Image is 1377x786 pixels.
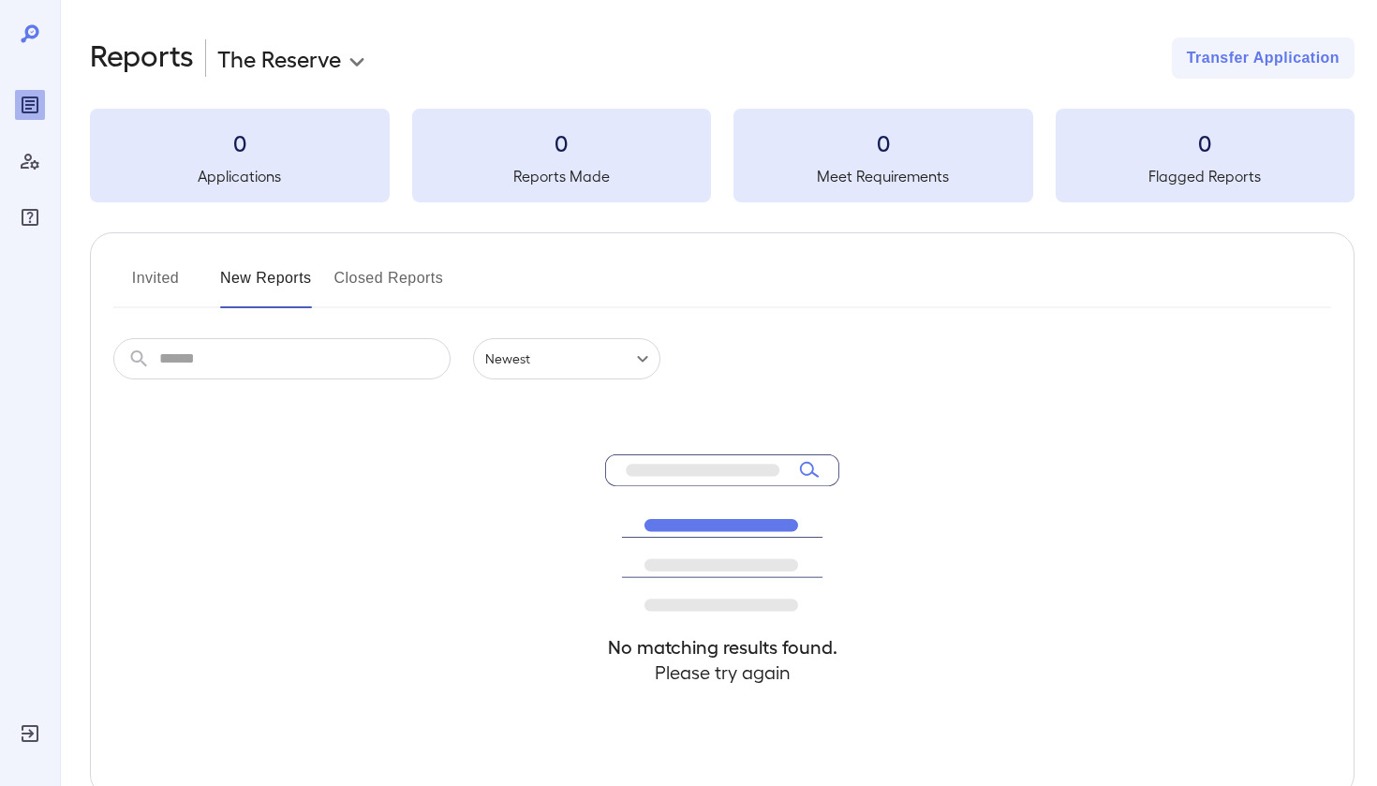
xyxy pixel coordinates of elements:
h3: 0 [412,127,712,157]
summary: 0Applications0Reports Made0Meet Requirements0Flagged Reports [90,109,1355,202]
h3: 0 [90,127,390,157]
h5: Flagged Reports [1056,165,1355,187]
button: Invited [113,263,198,308]
p: The Reserve [217,43,341,73]
div: FAQ [15,202,45,232]
h5: Applications [90,165,390,187]
h5: Meet Requirements [733,165,1033,187]
button: Transfer Application [1172,37,1355,79]
h2: Reports [90,37,194,79]
h4: No matching results found. [605,634,839,660]
div: Newest [473,338,660,379]
div: Manage Users [15,146,45,176]
h5: Reports Made [412,165,712,187]
h3: 0 [1056,127,1355,157]
button: New Reports [220,263,312,308]
button: Closed Reports [334,263,444,308]
div: Log Out [15,719,45,749]
h4: Please try again [605,660,839,685]
h3: 0 [733,127,1033,157]
div: Reports [15,90,45,120]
